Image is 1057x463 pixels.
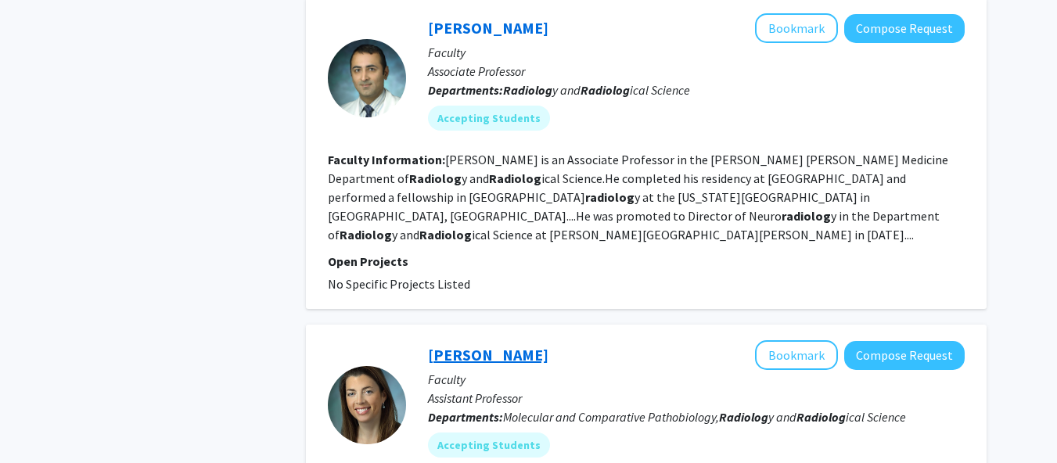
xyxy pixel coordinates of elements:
[503,82,552,98] b: Radiolog
[328,152,445,167] b: Faculty Information:
[328,252,965,271] p: Open Projects
[409,170,462,186] b: Radiolog
[340,227,392,242] b: Radiolog
[782,208,831,224] b: radiolog
[581,82,630,98] b: Radiolog
[503,82,690,98] span: y and ical Science
[796,409,846,425] b: Radiolog
[419,227,472,242] b: Radiolog
[844,14,965,43] button: Compose Request to Haris Sair
[428,345,548,364] a: [PERSON_NAME]
[428,62,965,81] p: Associate Professor
[328,152,948,242] fg-read-more: [PERSON_NAME] is an Associate Professor in the [PERSON_NAME] [PERSON_NAME] Medicine Department of...
[428,432,550,458] mat-chip: Accepting Students
[428,370,965,389] p: Faculty
[719,409,768,425] b: Radiolog
[12,393,67,451] iframe: Chat
[503,409,906,425] span: Molecular and Comparative Pathobiology, y and ical Science
[844,341,965,370] button: Compose Request to Rebecca Krimins
[755,340,838,370] button: Add Rebecca Krimins to Bookmarks
[755,13,838,43] button: Add Haris Sair to Bookmarks
[428,82,503,98] b: Departments:
[428,409,503,425] b: Departments:
[428,389,965,407] p: Assistant Professor
[489,170,541,186] b: Radiolog
[428,106,550,131] mat-chip: Accepting Students
[428,43,965,62] p: Faculty
[585,189,635,205] b: radiolog
[328,276,470,292] span: No Specific Projects Listed
[428,18,548,38] a: [PERSON_NAME]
